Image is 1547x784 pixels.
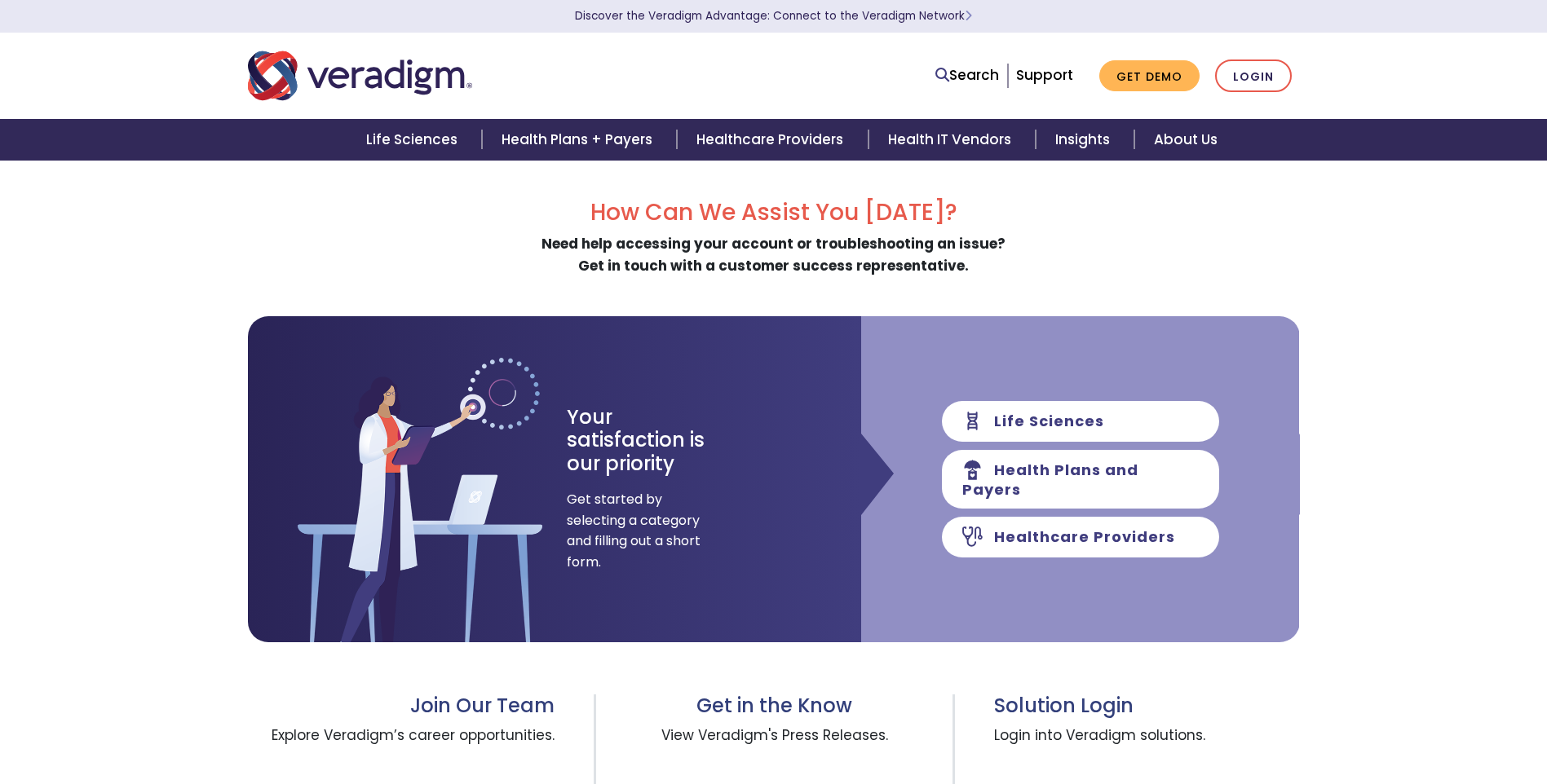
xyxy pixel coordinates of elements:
a: Healthcare Providers [677,119,868,161]
h2: How Can We Assist You [DATE]? [248,199,1300,227]
img: Veradigm logo [248,49,472,103]
span: View Veradigm's Press Releases. [635,718,913,777]
strong: Need help accessing your account or troubleshooting an issue? Get in touch with a customer succes... [541,234,1006,275]
span: Explore Veradigm’s career opportunities. [248,718,555,777]
a: Health IT Vendors [869,119,1036,161]
h3: Get in the Know [635,694,913,718]
a: Insights [1036,119,1134,161]
a: Get Demo [1099,60,1200,92]
a: About Us [1134,119,1237,161]
span: Learn More [965,8,972,24]
a: Discover the Veradigm Advantage: Connect to the Veradigm NetworkLearn More [575,8,972,24]
a: Health Plans + Payers [482,119,677,161]
a: Life Sciences [347,119,482,161]
h3: Your satisfaction is our priority [567,406,734,476]
a: Support [1016,65,1073,85]
span: Get started by selecting a category and filling out a short form. [567,489,701,572]
a: Search [935,64,999,86]
h3: Join Our Team [248,694,555,718]
a: Login [1215,59,1292,93]
span: Login into Veradigm solutions. [994,718,1299,777]
h3: Solution Login [994,694,1299,718]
